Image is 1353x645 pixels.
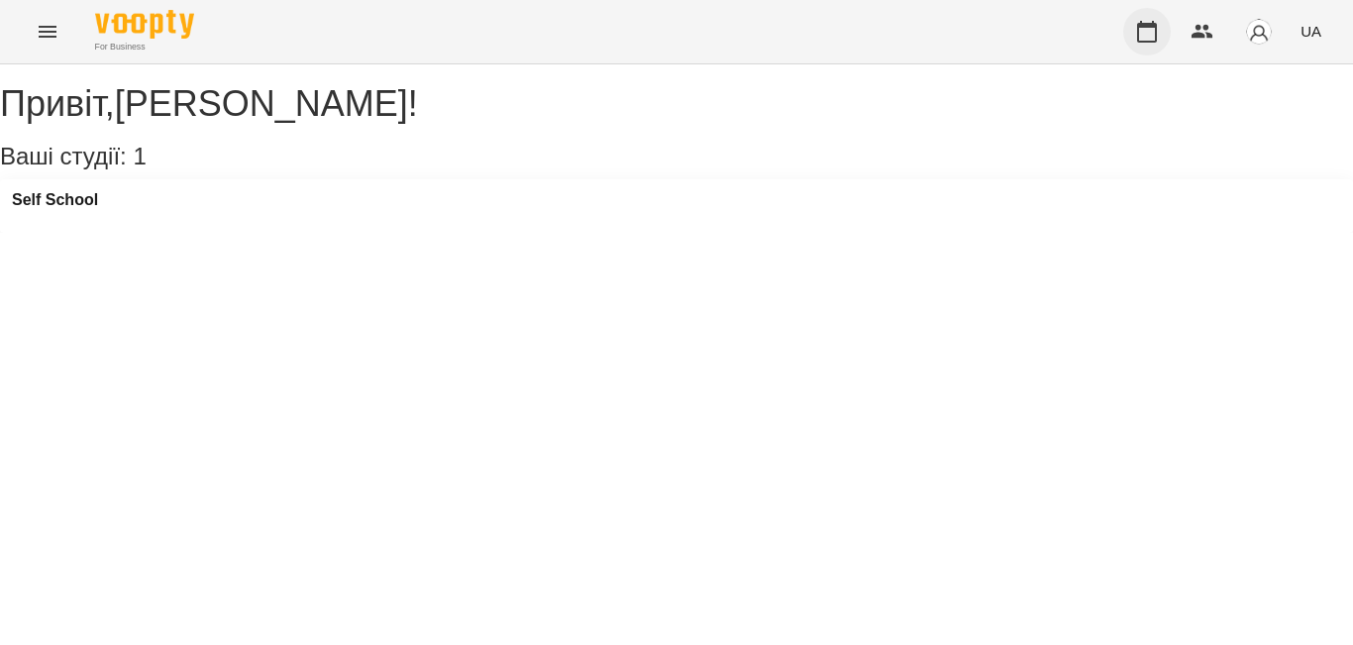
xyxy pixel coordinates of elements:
button: UA [1293,13,1329,50]
span: 1 [133,143,146,169]
span: UA [1301,21,1321,42]
img: avatar_s.png [1245,18,1273,46]
button: Menu [24,8,71,55]
a: Self School [12,191,98,209]
img: Voopty Logo [95,10,194,39]
span: For Business [95,41,194,54]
